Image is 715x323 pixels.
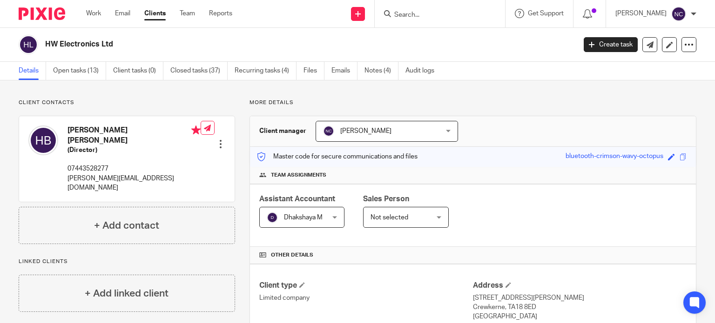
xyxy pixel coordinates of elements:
[19,258,235,265] p: Linked clients
[235,62,297,80] a: Recurring tasks (4)
[584,37,638,52] a: Create task
[364,62,398,80] a: Notes (4)
[259,126,306,136] h3: Client manager
[473,281,687,290] h4: Address
[473,303,687,312] p: Crewkerne, TA18 8ED
[393,11,477,20] input: Search
[615,9,667,18] p: [PERSON_NAME]
[323,125,334,137] img: svg%3E
[363,195,409,203] span: Sales Person
[19,62,46,80] a: Details
[67,125,201,145] h4: [PERSON_NAME] [PERSON_NAME]
[304,62,324,80] a: Files
[284,214,323,221] span: Dhakshaya M
[528,10,564,17] span: Get Support
[19,7,65,20] img: Pixie
[267,212,278,223] img: svg%3E
[371,214,408,221] span: Not selected
[19,35,38,54] img: svg%3E
[115,9,130,18] a: Email
[473,293,687,303] p: [STREET_ADDRESS][PERSON_NAME]
[19,99,235,106] p: Client contacts
[566,152,663,162] div: bluetooth-crimson-wavy-octopus
[191,125,201,135] i: Primary
[257,152,418,161] p: Master code for secure communications and files
[67,145,201,155] h5: (Director)
[671,7,686,21] img: svg%3E
[45,40,465,49] h2: HW Electronics Ltd
[271,171,326,179] span: Team assignments
[85,286,169,301] h4: + Add linked client
[250,99,696,106] p: More details
[259,195,335,203] span: Assistant Accountant
[170,62,228,80] a: Closed tasks (37)
[331,62,357,80] a: Emails
[144,9,166,18] a: Clients
[67,164,201,173] p: 07443528277
[53,62,106,80] a: Open tasks (13)
[180,9,195,18] a: Team
[259,281,473,290] h4: Client type
[86,9,101,18] a: Work
[209,9,232,18] a: Reports
[113,62,163,80] a: Client tasks (0)
[259,293,473,303] p: Limited company
[67,174,201,193] p: [PERSON_NAME][EMAIL_ADDRESS][DOMAIN_NAME]
[340,128,391,134] span: [PERSON_NAME]
[271,251,313,259] span: Other details
[94,218,159,233] h4: + Add contact
[473,312,687,321] p: [GEOGRAPHIC_DATA]
[405,62,441,80] a: Audit logs
[28,125,58,155] img: svg%3E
